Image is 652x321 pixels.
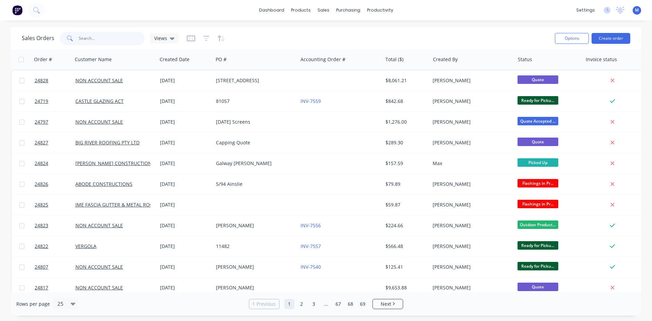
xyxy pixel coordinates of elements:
[79,32,145,45] input: Search...
[160,139,211,146] div: [DATE]
[385,284,425,291] div: $9,653.88
[75,160,155,166] a: [PERSON_NAME] CONSTRUCTIONS
[216,119,291,125] div: [DATE] Screens
[385,56,403,63] div: Total ($)
[216,77,291,84] div: [STREET_ADDRESS]
[75,181,132,187] a: ABODE CONSTRUCTIONS
[75,119,123,125] a: NON ACCOUNT SALE
[373,301,403,307] a: Next page
[518,75,558,84] span: Quote
[256,5,288,15] a: dashboard
[518,138,558,146] span: Quote
[75,201,164,208] a: JME FASCIA GUTTER & METAL ROOFING
[314,5,333,15] div: sales
[35,236,75,256] a: 24822
[385,243,425,250] div: $566.48
[555,33,589,44] button: Options
[160,284,211,291] div: [DATE]
[364,5,397,15] div: productivity
[518,200,558,208] span: Flashings in Pr...
[75,56,112,63] div: Customer Name
[288,5,314,15] div: products
[12,5,22,15] img: Factory
[246,299,406,309] ul: Pagination
[35,222,48,229] span: 24823
[35,243,48,250] span: 24822
[35,181,48,188] span: 24826
[75,243,96,249] a: VERGOLA
[216,264,291,270] div: [PERSON_NAME]
[160,181,211,188] div: [DATE]
[333,5,364,15] div: purchasing
[216,284,291,291] div: [PERSON_NAME]
[518,56,532,63] div: Status
[385,160,425,167] div: $157.59
[518,117,558,125] span: Quote Accepted ...
[35,70,75,91] a: 24828
[35,153,75,174] a: 24824
[433,243,508,250] div: [PERSON_NAME]
[592,33,630,44] button: Create order
[35,257,75,277] a: 24807
[75,98,124,104] a: CASTLE GLAZING ACT
[586,56,617,63] div: Invoice status
[256,301,276,307] span: Previous
[35,195,75,215] a: 24825
[216,181,291,188] div: 5/94 Ainslie
[284,299,294,309] a: Page 1 is your current page
[296,299,307,309] a: Page 2
[35,284,48,291] span: 24817
[35,174,75,194] a: 24826
[518,220,558,229] span: Outdoor Product...
[518,283,558,291] span: Quote
[35,112,75,132] a: 24797
[35,98,48,105] span: 24719
[216,243,291,250] div: 11482
[433,56,458,63] div: Created By
[160,77,211,84] div: [DATE]
[160,222,211,229] div: [DATE]
[160,98,211,105] div: [DATE]
[35,139,48,146] span: 24827
[301,264,321,270] a: INV-7540
[160,264,211,270] div: [DATE]
[573,5,598,15] div: settings
[154,35,167,42] span: Views
[216,98,291,105] div: 81057
[333,299,343,309] a: Page 67
[301,56,345,63] div: Accounting Order #
[433,98,508,105] div: [PERSON_NAME]
[35,278,75,298] a: 24817
[433,77,508,84] div: [PERSON_NAME]
[75,284,123,291] a: NON ACCOUNT SALE
[75,264,123,270] a: NON ACCOUNT SALE
[35,91,75,111] a: 24719
[35,201,48,208] span: 24825
[321,299,331,309] a: Jump forward
[160,201,211,208] div: [DATE]
[22,35,54,41] h1: Sales Orders
[35,77,48,84] span: 24828
[433,181,508,188] div: [PERSON_NAME]
[75,77,123,84] a: NON ACCOUNT SALE
[385,264,425,270] div: $125.41
[16,301,50,307] span: Rows per page
[160,119,211,125] div: [DATE]
[301,243,321,249] a: INV-7557
[433,160,508,167] div: Max
[216,160,291,167] div: Galway [PERSON_NAME]
[385,119,425,125] div: $1,276.00
[216,139,291,146] div: Capping Quote
[518,179,558,188] span: Flashings in Pr...
[35,160,48,167] span: 24824
[35,215,75,236] a: 24823
[518,262,558,270] span: Ready for Picku...
[385,181,425,188] div: $79.89
[160,243,211,250] div: [DATE]
[433,222,508,229] div: [PERSON_NAME]
[433,119,508,125] div: [PERSON_NAME]
[35,132,75,153] a: 24827
[34,56,52,63] div: Order #
[518,241,558,250] span: Ready for Picku...
[301,222,321,229] a: INV-7556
